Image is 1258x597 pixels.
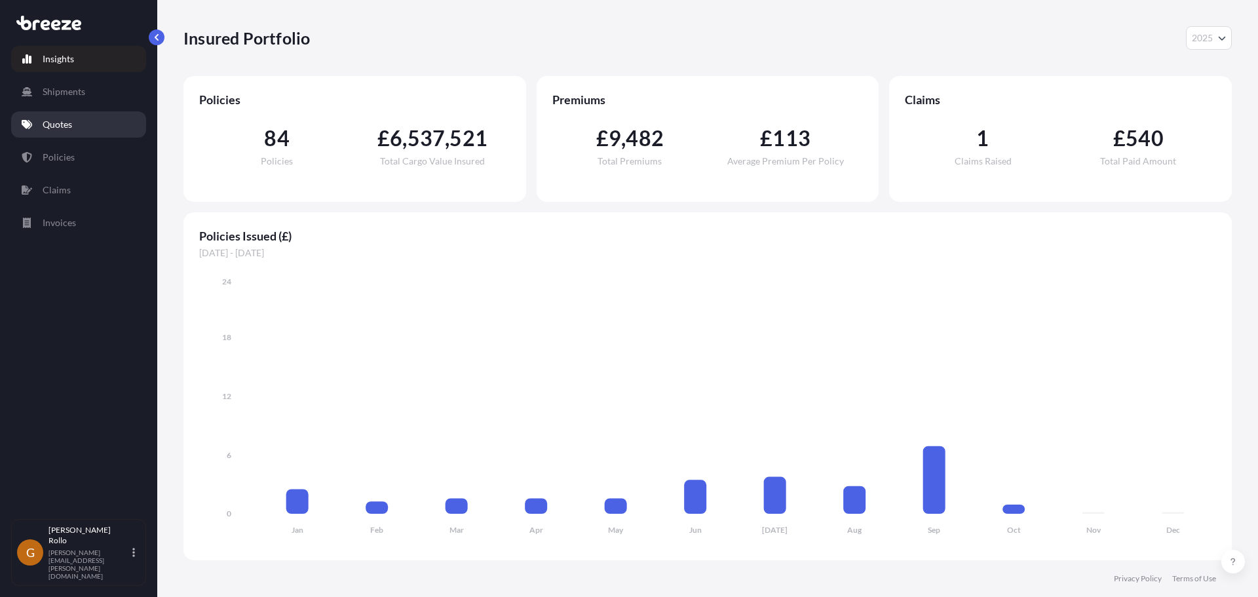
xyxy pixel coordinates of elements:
[261,157,293,166] span: Policies
[1172,573,1216,584] a: Terms of Use
[689,525,702,535] tspan: Jun
[529,525,543,535] tspan: Apr
[1086,525,1101,535] tspan: Nov
[48,549,130,580] p: [PERSON_NAME][EMAIL_ADDRESS][PERSON_NAME][DOMAIN_NAME]
[621,128,626,149] span: ,
[609,128,621,149] span: 9
[380,157,485,166] span: Total Cargo Value Insured
[370,525,383,535] tspan: Feb
[199,92,510,107] span: Policies
[1192,31,1213,45] span: 2025
[292,525,303,535] tspan: Jan
[626,128,664,149] span: 482
[26,546,35,559] span: G
[43,151,75,164] p: Policies
[227,509,231,518] tspan: 0
[222,332,231,342] tspan: 18
[264,128,289,149] span: 84
[608,525,624,535] tspan: May
[976,128,989,149] span: 1
[552,92,864,107] span: Premiums
[377,128,390,149] span: £
[222,277,231,286] tspan: 24
[928,525,940,535] tspan: Sep
[1114,573,1162,584] a: Privacy Policy
[905,92,1216,107] span: Claims
[11,79,146,105] a: Shipments
[48,525,130,546] p: [PERSON_NAME] Rollo
[11,144,146,170] a: Policies
[11,177,146,203] a: Claims
[222,391,231,401] tspan: 12
[43,216,76,229] p: Invoices
[408,128,446,149] span: 537
[598,157,662,166] span: Total Premiums
[199,246,1216,260] span: [DATE] - [DATE]
[11,210,146,236] a: Invoices
[402,128,407,149] span: ,
[43,118,72,131] p: Quotes
[227,450,231,460] tspan: 6
[1100,157,1176,166] span: Total Paid Amount
[772,128,810,149] span: 113
[43,52,74,66] p: Insights
[955,157,1012,166] span: Claims Raised
[449,128,487,149] span: 521
[183,28,310,48] p: Insured Portfolio
[11,46,146,72] a: Insights
[1186,26,1232,50] button: Year Selector
[847,525,862,535] tspan: Aug
[727,157,844,166] span: Average Premium Per Policy
[760,128,772,149] span: £
[596,128,609,149] span: £
[11,111,146,138] a: Quotes
[390,128,402,149] span: 6
[43,85,85,98] p: Shipments
[1113,128,1126,149] span: £
[1126,128,1164,149] span: 540
[762,525,788,535] tspan: [DATE]
[1007,525,1021,535] tspan: Oct
[43,183,71,197] p: Claims
[445,128,449,149] span: ,
[449,525,464,535] tspan: Mar
[199,228,1216,244] span: Policies Issued (£)
[1166,525,1180,535] tspan: Dec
